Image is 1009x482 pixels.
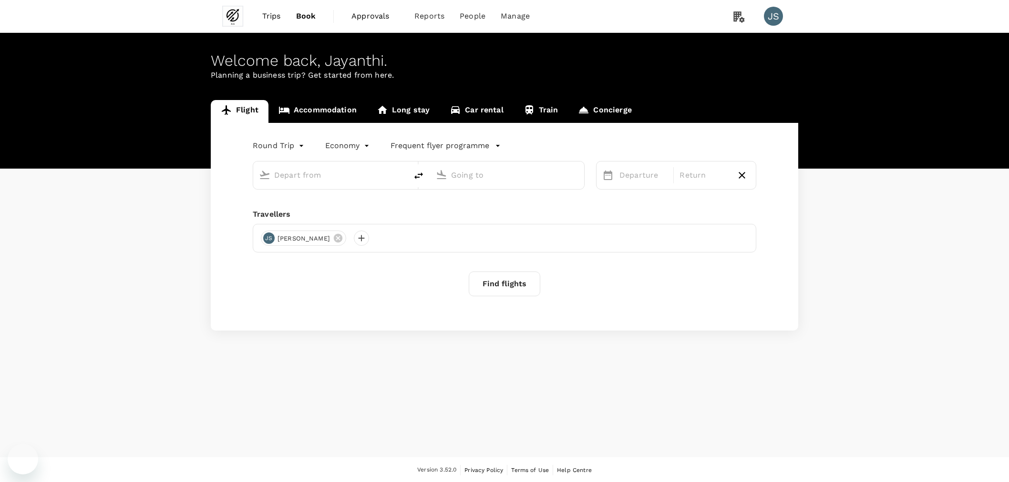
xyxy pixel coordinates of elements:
[272,234,336,243] span: [PERSON_NAME]
[501,10,530,22] span: Manage
[680,170,728,181] p: Return
[261,231,346,246] div: JS[PERSON_NAME]
[296,10,316,22] span: Book
[460,10,485,22] span: People
[253,138,306,153] div: Round Trip
[8,444,38,474] iframe: Button to launch messaging window
[764,7,783,26] div: JS
[211,70,798,81] p: Planning a business trip? Get started from here.
[511,467,549,473] span: Terms of Use
[568,100,641,123] a: Concierge
[325,138,371,153] div: Economy
[367,100,440,123] a: Long stay
[619,170,668,181] p: Departure
[469,271,540,296] button: Find flights
[262,10,281,22] span: Trips
[253,209,756,220] div: Travellers
[407,164,430,187] button: delete
[391,140,501,151] button: Frequent flyer programme
[417,465,456,475] span: Version 3.52.0
[414,10,444,22] span: Reports
[511,465,549,475] a: Terms of Use
[464,465,503,475] a: Privacy Policy
[391,140,489,151] p: Frequent flyer programme
[557,467,592,473] span: Help Centre
[514,100,568,123] a: Train
[211,52,798,70] div: Welcome back , Jayanthi .
[274,168,387,182] input: Depart from
[577,174,579,176] button: Open
[451,168,564,182] input: Going to
[464,467,503,473] span: Privacy Policy
[440,100,514,123] a: Car rental
[351,10,399,22] span: Approvals
[557,465,592,475] a: Help Centre
[268,100,367,123] a: Accommodation
[263,232,275,244] div: JS
[211,6,255,27] img: John Lee Group Limited
[401,174,402,176] button: Open
[211,100,268,123] a: Flight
